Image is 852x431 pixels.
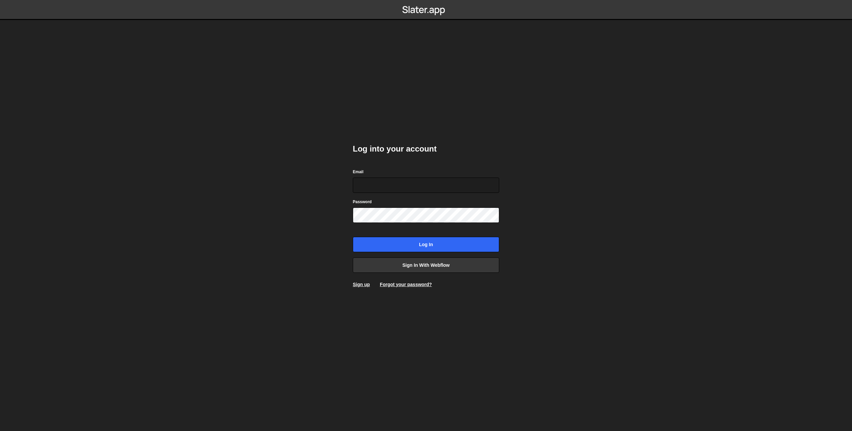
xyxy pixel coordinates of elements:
[380,282,432,287] a: Forgot your password?
[353,144,499,154] h2: Log into your account
[353,257,499,273] a: Sign in with Webflow
[353,169,363,175] label: Email
[353,199,372,205] label: Password
[353,282,370,287] a: Sign up
[353,237,499,252] input: Log in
